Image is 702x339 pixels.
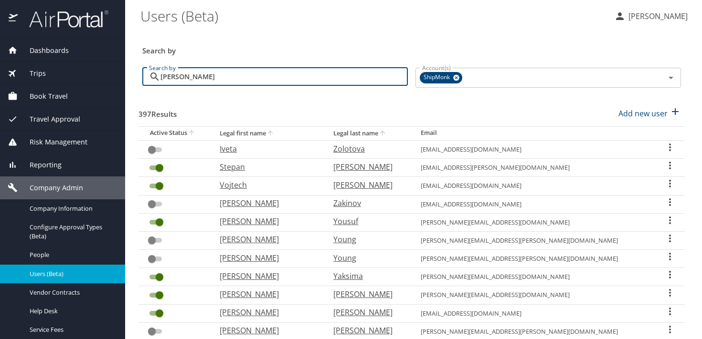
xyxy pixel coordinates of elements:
p: Add new user [618,108,668,119]
span: Help Desk [30,307,114,316]
button: sort [266,129,276,138]
p: [PERSON_NAME] [220,288,314,300]
button: [PERSON_NAME] [610,8,691,25]
td: [PERSON_NAME][EMAIL_ADDRESS][PERSON_NAME][DOMAIN_NAME] [413,231,655,249]
button: sort [378,129,388,138]
div: ShipMonk [420,72,462,83]
span: Dashboards [18,45,69,56]
span: Configure Approval Types (Beta) [30,223,114,241]
th: Legal last name [326,126,413,140]
img: icon-airportal.png [9,10,19,28]
button: Add new user [615,103,685,124]
p: Young [333,234,402,245]
td: [PERSON_NAME][EMAIL_ADDRESS][DOMAIN_NAME] [413,286,655,304]
p: Vojtech [220,179,314,191]
p: [PERSON_NAME] [333,307,402,318]
span: Book Travel [18,91,68,102]
p: Yousuf [333,216,402,227]
span: Vendor Contracts [30,288,114,297]
td: [PERSON_NAME][EMAIL_ADDRESS][DOMAIN_NAME] [413,213,655,231]
p: [PERSON_NAME] [220,307,314,318]
p: [PERSON_NAME] [220,197,314,209]
button: sort [187,129,197,138]
th: Legal first name [212,126,326,140]
p: Young [333,252,402,264]
td: [PERSON_NAME][EMAIL_ADDRESS][DOMAIN_NAME] [413,268,655,286]
input: Search by name or email [160,68,408,86]
h1: Users (Beta) [140,1,606,31]
p: [PERSON_NAME] [220,252,314,264]
td: [EMAIL_ADDRESS][DOMAIN_NAME] [413,177,655,195]
p: Stepan [220,161,314,173]
span: Company Information [30,204,114,213]
td: [PERSON_NAME][EMAIL_ADDRESS][PERSON_NAME][DOMAIN_NAME] [413,250,655,268]
span: Service Fees [30,325,114,334]
p: [PERSON_NAME] [220,216,314,227]
span: Risk Management [18,137,87,147]
span: Travel Approval [18,114,80,124]
p: Yaksima [333,270,402,282]
p: [PERSON_NAME] [333,179,402,191]
td: [EMAIL_ADDRESS][PERSON_NAME][DOMAIN_NAME] [413,159,655,177]
p: Zakinov [333,197,402,209]
p: [PERSON_NAME] [333,325,402,336]
span: ShipMonk [420,72,456,82]
h3: 397 Results [138,103,177,120]
td: [EMAIL_ADDRESS][DOMAIN_NAME] [413,140,655,158]
p: [PERSON_NAME] [220,325,314,336]
span: Trips [18,68,46,79]
th: Email [413,126,655,140]
button: Open [664,71,678,84]
p: Zolotova [333,143,402,154]
span: Company Admin [18,183,83,193]
h3: Search by [142,40,681,56]
p: Iveta [220,143,314,154]
p: [PERSON_NAME] [220,234,314,245]
span: Reporting [18,160,62,170]
span: People [30,250,114,259]
span: Users (Beta) [30,269,114,278]
p: [PERSON_NAME] [333,288,402,300]
img: airportal-logo.png [19,10,108,28]
td: [EMAIL_ADDRESS][DOMAIN_NAME] [413,304,655,322]
p: [PERSON_NAME] [333,161,402,173]
th: Active Status [138,126,212,140]
p: [PERSON_NAME] [626,10,688,22]
p: [PERSON_NAME] [220,270,314,282]
td: [EMAIL_ADDRESS][DOMAIN_NAME] [413,195,655,213]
